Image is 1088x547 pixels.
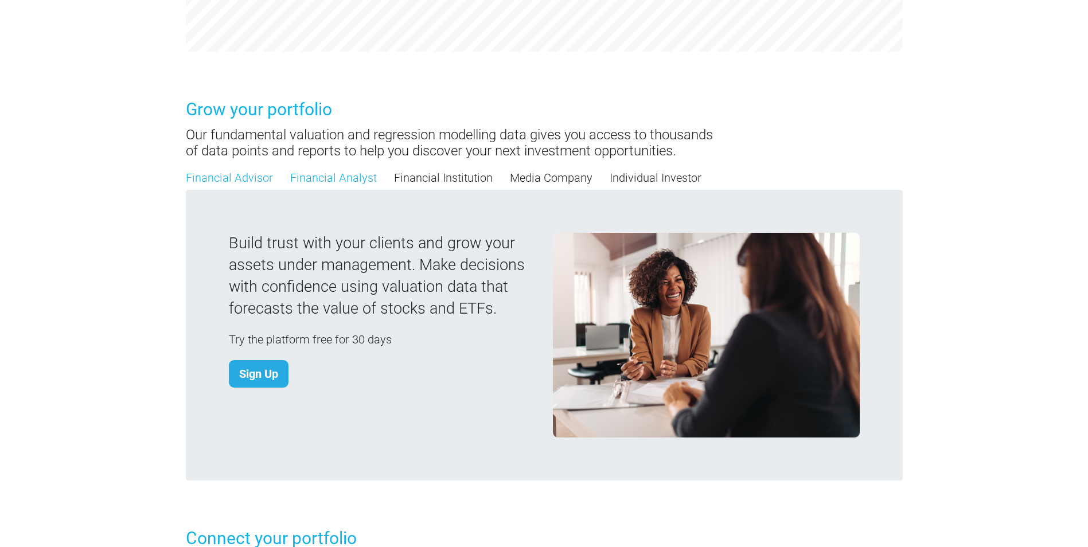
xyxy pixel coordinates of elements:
[186,97,719,122] h3: Grow your portfolio
[553,233,860,437] img: AdobeStock_330780507.jpeg
[186,127,719,160] h4: Our fundamental valuation and regression modelling data gives you access to thousands of data poi...
[394,169,493,186] a: Financial Institution
[229,333,536,346] h4: Try the platform free for 30 days
[186,169,273,186] a: Financial Advisor
[229,233,536,319] h3: Build trust with your clients and grow your assets under management. Make decisions with confiden...
[229,360,288,388] a: Sign Up
[510,169,592,186] a: Media Company
[610,169,701,186] a: Individual Investor
[290,169,377,186] a: Financial Analyst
